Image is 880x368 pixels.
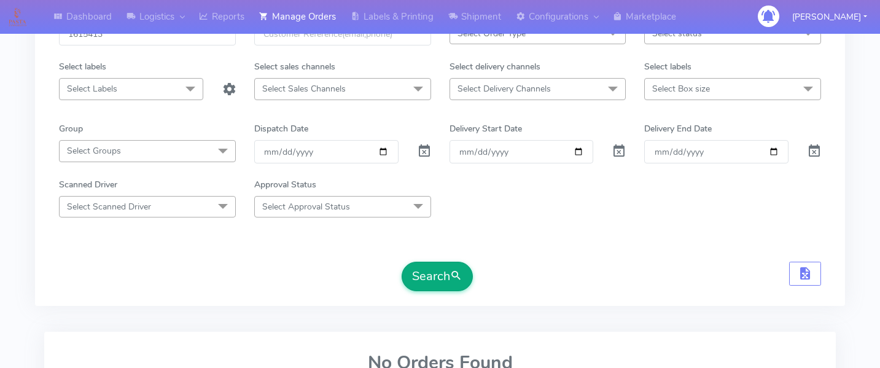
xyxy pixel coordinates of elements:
label: Dispatch Date [254,122,308,135]
span: Select Delivery Channels [458,83,551,95]
label: Select labels [59,60,106,73]
label: Approval Status [254,178,316,191]
input: Order Id [59,23,236,45]
span: Select Approval Status [262,201,350,213]
label: Scanned Driver [59,178,117,191]
span: Select Sales Channels [262,83,346,95]
span: Select status [652,28,702,39]
span: Select Scanned Driver [67,201,151,213]
label: Delivery Start Date [450,122,522,135]
label: Select labels [644,60,691,73]
label: Select sales channels [254,60,335,73]
label: Group [59,122,83,135]
label: Delivery End Date [644,122,712,135]
label: Select delivery channels [450,60,540,73]
button: [PERSON_NAME] [783,4,876,29]
input: Customer Reference(email,phone) [254,23,431,45]
button: Search [402,262,473,291]
span: Select Labels [67,83,117,95]
span: Select Order Type [458,28,526,39]
span: Select Groups [67,145,121,157]
span: Select Box size [652,83,710,95]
